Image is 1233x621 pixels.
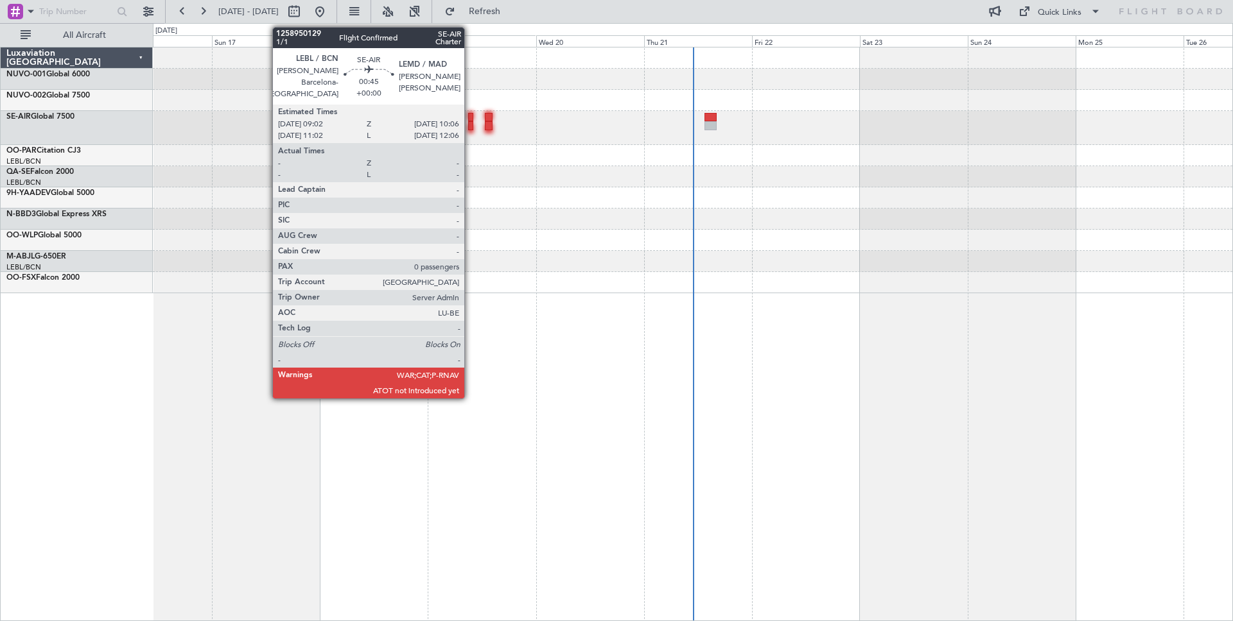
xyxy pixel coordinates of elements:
span: OO-WLP [6,232,38,239]
span: N-BBD3 [6,210,36,218]
button: Refresh [439,1,516,22]
div: Thu 21 [644,35,752,47]
a: OO-PARCitation CJ3 [6,147,81,155]
span: Refresh [458,7,512,16]
span: NUVO-002 [6,92,46,99]
div: Mon 18 [320,35,428,47]
input: Trip Number [39,2,110,21]
a: NUVO-002Global 7500 [6,92,90,99]
a: LEBL/BCN [6,178,41,187]
a: OO-WLPGlobal 5000 [6,232,82,239]
div: Sat 16 [104,35,212,47]
a: LEBL/BCN [6,157,41,166]
button: All Aircraft [14,25,139,46]
a: OO-FSXFalcon 2000 [6,274,80,282]
div: Sun 17 [212,35,320,47]
div: Mon 25 [1076,35,1184,47]
div: Fri 22 [752,35,860,47]
div: [DATE] [155,26,177,37]
a: M-ABJLG-650ER [6,253,66,260]
a: NUVO-001Global 6000 [6,71,90,78]
div: Sat 23 [860,35,968,47]
div: Tue 19 [428,35,536,47]
div: Sun 24 [968,35,1076,47]
span: 9H-YAADEV [6,189,51,197]
span: QA-SE [6,168,30,176]
span: OO-PAR [6,147,37,155]
div: Quick Links [1038,6,1081,19]
button: Quick Links [1012,1,1107,22]
span: M-ABJL [6,253,35,260]
a: QA-SEFalcon 2000 [6,168,74,176]
span: [DATE] - [DATE] [218,6,279,17]
a: SE-AIRGlobal 7500 [6,113,74,121]
span: OO-FSX [6,274,36,282]
a: LEBL/BCN [6,262,41,272]
span: SE-AIR [6,113,31,121]
div: Wed 20 [536,35,644,47]
a: N-BBD3Global Express XRS [6,210,107,218]
a: 9H-YAADEVGlobal 5000 [6,189,94,197]
span: NUVO-001 [6,71,46,78]
span: All Aircraft [33,31,136,40]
